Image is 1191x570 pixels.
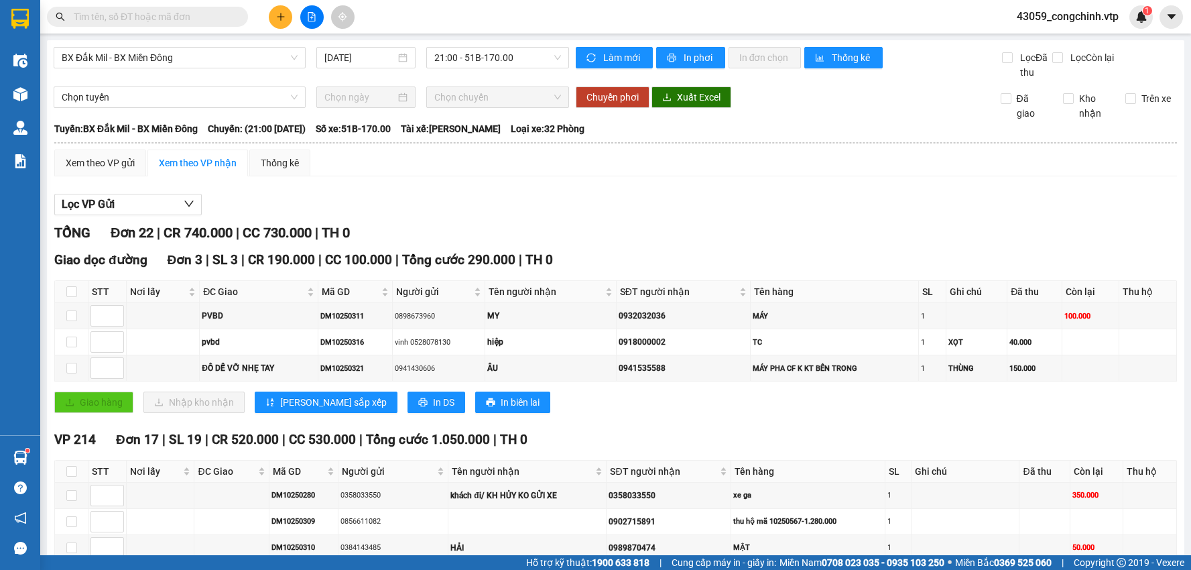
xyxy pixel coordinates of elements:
div: 50.000 [1072,542,1121,553]
span: Chuyến: (21:00 [DATE]) [208,121,306,136]
td: 0918000002 [617,329,751,355]
span: plus [276,12,286,21]
button: file-add [300,5,324,29]
div: Xem theo VP nhận [159,156,237,170]
span: | [359,432,363,447]
span: Đơn 17 [116,432,159,447]
td: ÂU [485,355,617,382]
img: logo-vxr [11,9,29,29]
input: 12/10/2025 [324,50,395,65]
span: Lọc VP Gửi [62,196,115,213]
span: bar-chart [815,53,826,64]
strong: 0369 525 060 [994,557,1052,568]
span: Mã GD [322,284,379,299]
th: Đã thu [1019,461,1070,483]
div: 1 [921,363,944,374]
th: Tên hàng [751,281,919,303]
td: DM10250316 [318,329,393,355]
th: Tên hàng [731,461,885,483]
div: Thống kê [261,156,299,170]
div: 100.000 [1064,310,1117,322]
span: BX Đắk Mil - BX Miền Đông [62,48,298,68]
span: Làm mới [603,50,642,65]
div: DM10250321 [320,363,390,374]
span: TH 0 [322,225,350,241]
span: CC 530.000 [289,432,356,447]
span: TH 0 [500,432,527,447]
span: notification [14,512,27,524]
div: 0384143485 [340,542,446,553]
div: 0941535588 [619,362,748,375]
span: CR 190.000 [248,252,315,268]
span: SL 19 [169,432,202,447]
span: Thống kê [832,50,872,65]
div: 150.000 [1009,363,1060,374]
div: HẢI [450,542,604,555]
span: Lọc Đã thu [1015,50,1052,80]
button: printerIn phơi [656,47,725,68]
th: Ghi chú [946,281,1007,303]
span: Lọc Còn lại [1065,50,1116,65]
button: caret-down [1159,5,1183,29]
span: 21:00 - 51B-170.00 [434,48,561,68]
th: SL [919,281,947,303]
th: Còn lại [1062,281,1119,303]
th: STT [88,281,127,303]
span: caret-down [1166,11,1178,23]
div: 0902715891 [609,516,729,528]
button: syncLàm mới [576,47,653,68]
button: aim [331,5,355,29]
span: | [241,252,245,268]
span: | [157,225,160,241]
button: printerIn DS [408,392,465,413]
td: MY [485,303,617,329]
span: printer [667,53,678,64]
span: Tên người nhận [489,284,603,299]
span: Chọn chuyến [434,87,561,107]
button: In đơn chọn [729,47,802,68]
span: Trên xe [1136,91,1176,106]
div: 1 [887,490,909,501]
span: 1 [1145,6,1149,15]
div: thu hộ mã 10250567-1.280.000 [733,516,883,527]
span: Người gửi [342,464,434,479]
span: TỔNG [54,225,90,241]
span: SL 3 [212,252,238,268]
div: 0898673960 [395,310,483,322]
div: khách đi/ KH HỦY KO GỬI XE [450,490,604,502]
td: 0902715891 [607,509,731,535]
sup: 1 [25,449,29,453]
span: Người gửi [396,284,472,299]
span: Kho nhận [1074,91,1115,121]
td: DM10250311 [318,303,393,329]
span: Xuất Excel [677,90,720,105]
th: Thu hộ [1123,461,1177,483]
span: file-add [307,12,316,21]
td: 0989870474 [607,535,731,561]
button: downloadXuất Excel [651,87,731,108]
div: DM10250309 [271,516,336,527]
span: question-circle [14,481,27,494]
div: 0941430606 [395,363,483,374]
div: hiệp [487,336,614,349]
input: Tìm tên, số ĐT hoặc mã đơn [74,9,232,24]
span: aim [338,12,347,21]
button: plus [269,5,292,29]
button: Lọc VP Gửi [54,194,202,215]
span: copyright [1117,558,1126,567]
span: Tổng cước 290.000 [402,252,515,268]
button: bar-chartThống kê [804,47,883,68]
div: 0856611082 [340,516,446,527]
span: ĐC Giao [203,284,304,299]
td: 0932032036 [617,303,751,329]
span: ĐC Giao [198,464,255,479]
span: CC 100.000 [325,252,392,268]
div: 0918000002 [619,336,748,349]
button: sort-ascending[PERSON_NAME] sắp xếp [255,392,397,413]
div: 1 [887,542,909,553]
span: In DS [433,395,454,410]
th: SL [885,461,912,483]
span: | [660,555,662,570]
td: HẢI [448,535,607,561]
span: VP 214 [54,432,96,447]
